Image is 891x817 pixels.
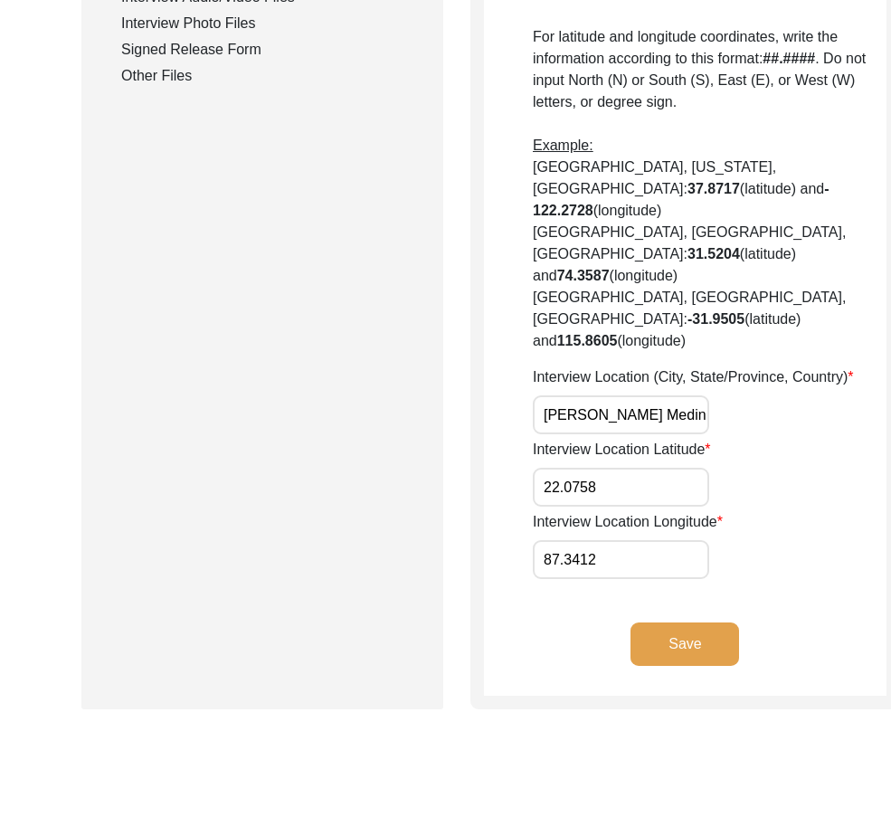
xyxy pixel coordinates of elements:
[557,268,610,283] b: 74.3587
[763,51,815,66] b: ##.####
[687,311,744,327] b: -31.9505
[533,26,886,352] p: For latitude and longitude coordinates, write the information according to this format: . Do not ...
[533,439,711,461] label: Interview Location Latitude
[533,366,854,388] label: Interview Location (City, State/Province, Country)
[557,333,618,348] b: 115.8605
[687,181,740,196] b: 37.8717
[533,138,593,153] span: Example:
[687,246,740,261] b: 31.5204
[630,622,739,666] button: Save
[121,65,422,87] div: Other Files
[121,13,422,34] div: Interview Photo Files
[121,39,422,61] div: Signed Release Form
[533,511,723,533] label: Interview Location Longitude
